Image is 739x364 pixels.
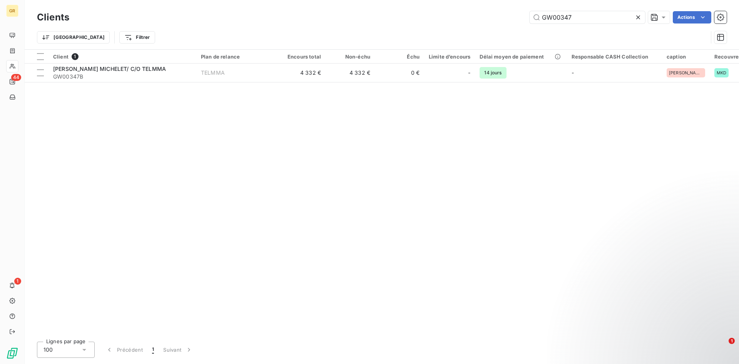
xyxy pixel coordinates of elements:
span: [PERSON_NAME] MICHELET/ C/O TELMMA [669,70,703,75]
button: [GEOGRAPHIC_DATA] [37,31,110,44]
button: Précédent [101,342,147,358]
div: GR [6,5,18,17]
span: GW00347B [53,73,192,81]
button: Actions [673,11,711,23]
div: Plan de relance [201,54,272,60]
span: 1 [152,346,154,354]
span: - [468,69,470,77]
div: Délai moyen de paiement [480,54,562,60]
span: Client [53,54,69,60]
span: - [572,69,574,76]
div: Encours total [281,54,321,60]
span: 1 [14,278,21,285]
input: Rechercher [530,11,645,23]
button: 1 [147,342,159,358]
button: Filtrer [119,31,155,44]
span: 1 [72,53,79,60]
span: 1 [729,338,735,344]
div: Échu [380,54,420,60]
h3: Clients [37,10,69,24]
img: Logo LeanPay [6,347,18,359]
div: Responsable CASH Collection [572,54,657,60]
td: 4 332 € [326,64,375,82]
div: Limite d’encours [429,54,470,60]
span: 44 [11,74,21,81]
div: TELMMA [201,69,225,77]
iframe: Intercom live chat [713,338,731,356]
td: 4 332 € [276,64,326,82]
div: Non-échu [330,54,370,60]
span: 14 jours [480,67,506,79]
button: Suivant [159,342,197,358]
td: 0 € [375,64,424,82]
span: 100 [43,346,53,354]
span: MKD [717,70,726,75]
div: caption [667,54,705,60]
span: [PERSON_NAME] MICHELET/ C/O TELMMA [53,65,166,72]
